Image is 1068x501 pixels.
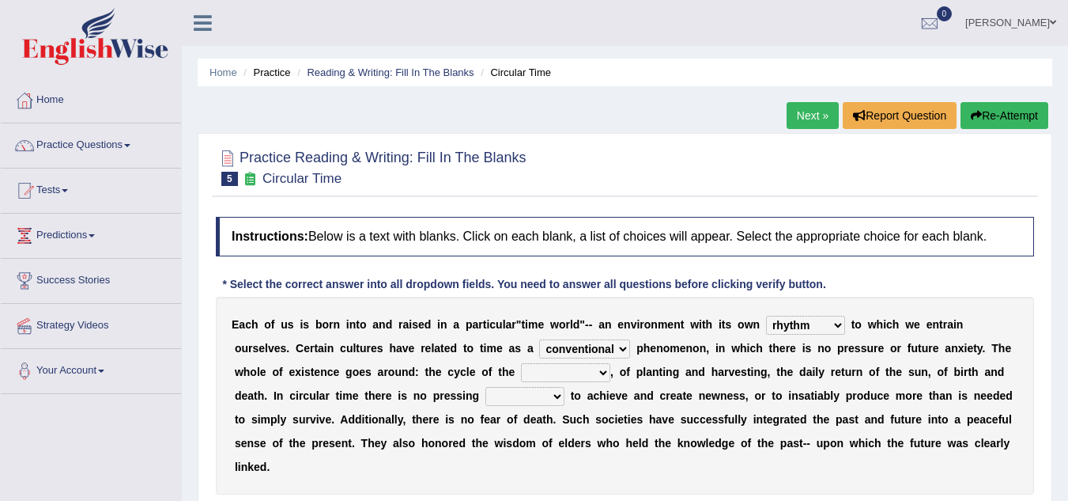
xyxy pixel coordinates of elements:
[620,366,627,378] b: o
[876,366,880,378] b: f
[240,65,290,80] li: Practice
[802,342,806,355] b: i
[964,342,968,355] b: i
[751,366,754,378] b: i
[379,318,386,331] b: n
[598,318,605,331] b: a
[239,318,245,331] b: a
[345,366,353,378] b: g
[753,366,760,378] b: n
[851,366,855,378] b: r
[315,318,323,331] b: b
[831,366,835,378] b: r
[659,366,663,378] b: t
[481,366,489,378] b: o
[444,342,451,355] b: e
[724,366,728,378] b: r
[437,318,440,331] b: i
[301,366,304,378] b: i
[908,342,911,355] b: f
[866,342,874,355] b: u
[311,366,315,378] b: t
[818,366,825,378] b: y
[740,342,747,355] b: h
[329,318,333,331] b: r
[674,318,681,331] b: n
[656,342,663,355] b: n
[428,366,436,378] b: h
[883,318,886,331] b: i
[281,342,287,355] b: s
[320,366,327,378] b: n
[643,366,646,378] b: l
[644,318,651,331] b: o
[686,342,693,355] b: n
[425,318,432,331] b: d
[855,318,862,331] b: o
[389,342,396,355] b: h
[869,366,876,378] b: o
[1,304,181,343] a: Strategy Videos
[787,366,794,378] b: e
[527,342,534,355] b: a
[745,318,753,331] b: w
[265,342,268,355] b: l
[559,318,566,331] b: o
[605,318,612,331] b: n
[787,102,839,129] a: Next »
[706,342,709,355] b: ,
[905,318,914,331] b: w
[216,146,526,186] h2: Practice Reading & Writing: Fill In The Blanks
[958,342,964,355] b: x
[409,366,416,378] b: d
[877,342,884,355] b: e
[845,366,852,378] b: u
[353,342,356,355] b: l
[643,342,651,355] b: h
[851,318,855,331] b: t
[998,342,1006,355] b: h
[719,342,726,355] b: n
[322,318,329,331] b: o
[856,366,863,378] b: n
[470,366,476,378] b: e
[960,102,1048,129] button: Re-Attempt
[425,342,432,355] b: e
[394,366,402,378] b: u
[1,214,181,253] a: Predictions
[402,318,409,331] b: a
[232,230,308,243] b: Instructions:
[911,342,919,355] b: u
[667,318,674,331] b: e
[799,366,806,378] b: d
[303,318,309,331] b: s
[463,342,467,355] b: t
[288,318,294,331] b: s
[815,366,818,378] b: l
[508,366,515,378] b: e
[928,342,932,355] b: r
[333,318,340,331] b: n
[747,366,751,378] b: t
[327,366,334,378] b: c
[402,342,409,355] b: v
[747,342,750,355] b: i
[467,342,474,355] b: o
[726,318,732,331] b: s
[914,318,920,331] b: e
[812,366,815,378] b: i
[334,366,340,378] b: e
[349,318,357,331] b: n
[921,366,928,378] b: n
[589,318,593,331] b: -
[327,342,334,355] b: n
[388,366,395,378] b: o
[498,366,502,378] b: t
[480,342,484,355] b: t
[257,366,260,378] b: l
[396,342,402,355] b: a
[922,342,929,355] b: u
[951,342,958,355] b: n
[415,366,419,378] b: :
[447,366,454,378] b: c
